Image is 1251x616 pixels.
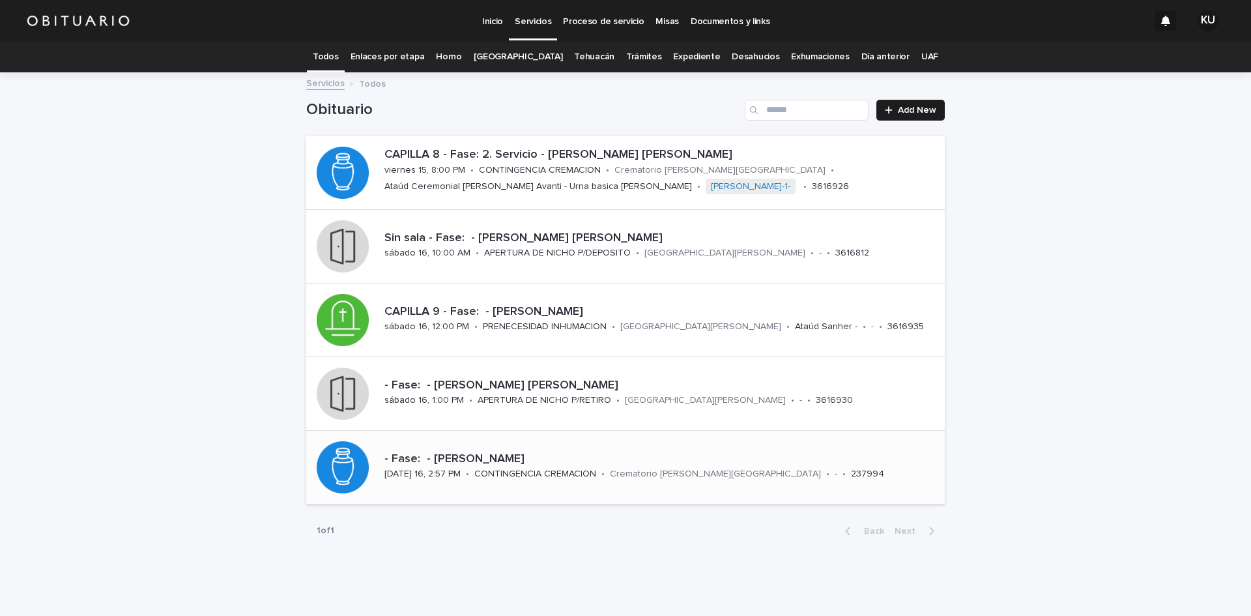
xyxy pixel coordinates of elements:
p: • [636,248,639,259]
a: [GEOGRAPHIC_DATA] [474,42,563,72]
span: Next [895,527,923,536]
a: Enlaces por etapa [351,42,425,72]
a: Sin sala - Fase: - [PERSON_NAME] [PERSON_NAME]sábado 16, 10:00 AM•APERTURA DE NICHO P/DEPOSITO•[G... [306,210,945,284]
button: Back [835,525,889,537]
p: Todos [359,76,386,90]
p: • [879,321,882,332]
p: Ataúd Sanher - [795,321,857,332]
p: 1 of 1 [306,515,345,547]
p: APERTURA DE NICHO P/DEPOSITO [484,248,631,259]
h1: Obituario [306,100,740,119]
p: • [470,165,474,176]
p: • [606,165,609,176]
p: Crematorio [PERSON_NAME][GEOGRAPHIC_DATA] [610,469,821,480]
a: Día anterior [861,42,910,72]
p: sábado 16, 10:00 AM [384,248,470,259]
p: • [601,469,605,480]
p: • [469,395,472,406]
p: - [819,248,822,259]
p: CAPILLA 8 - Fase: 2. Servicio - [PERSON_NAME] [PERSON_NAME] [384,148,940,162]
p: 3616926 [812,181,849,192]
a: Todos [313,42,338,72]
p: - [799,395,802,406]
p: • [827,248,830,259]
p: [GEOGRAPHIC_DATA][PERSON_NAME] [644,248,805,259]
a: CAPILLA 9 - Fase: - [PERSON_NAME]sábado 16, 12:00 PM•PRENECESIDAD INHUMACION•[GEOGRAPHIC_DATA][PE... [306,284,945,357]
p: Sin sala - Fase: - [PERSON_NAME] [PERSON_NAME] [384,231,940,246]
p: CONTINGENCIA CREMACION [474,469,596,480]
a: Desahucios [732,42,779,72]
p: • [466,469,469,480]
img: HUM7g2VNRLqGMmR9WVqf [26,8,130,34]
p: 3616930 [816,395,853,406]
p: 237994 [851,469,884,480]
button: Next [889,525,945,537]
p: • [807,395,811,406]
a: Exhumaciones [791,42,849,72]
p: • [791,395,794,406]
p: • [811,248,814,259]
p: • [474,321,478,332]
p: - Fase: - [PERSON_NAME] [PERSON_NAME] [384,379,940,393]
a: Add New [876,100,945,121]
p: • [842,469,846,480]
p: Crematorio [PERSON_NAME][GEOGRAPHIC_DATA] [614,165,826,176]
p: • [803,181,807,192]
p: • [697,181,700,192]
p: APERTURA DE NICHO P/RETIRO [478,395,611,406]
a: CAPILLA 8 - Fase: 2. Servicio - [PERSON_NAME] [PERSON_NAME]viernes 15, 8:00 PM•CONTINGENCIA CREMA... [306,136,945,210]
p: [GEOGRAPHIC_DATA][PERSON_NAME] [625,395,786,406]
a: [PERSON_NAME]-1- [711,181,790,192]
p: 3616812 [835,248,869,259]
div: KU [1198,10,1218,31]
a: UAF [921,42,938,72]
p: • [863,321,866,332]
p: - Fase: - [PERSON_NAME] [384,452,940,467]
p: CONTINGENCIA CREMACION [479,165,601,176]
p: • [476,248,479,259]
a: - Fase: - [PERSON_NAME][DATE] 16, 2:57 PM•CONTINGENCIA CREMACION•Crematorio [PERSON_NAME][GEOGRAP... [306,431,945,505]
p: • [616,395,620,406]
p: - [871,321,874,332]
a: Tehuacán [574,42,614,72]
p: • [831,165,834,176]
p: • [826,469,829,480]
span: Back [856,527,884,536]
p: 3616935 [887,321,924,332]
a: Expediente [673,42,720,72]
a: Horno [436,42,461,72]
a: Servicios [306,75,345,90]
p: PRENECESIDAD INHUMACION [483,321,607,332]
a: Trámites [626,42,662,72]
a: - Fase: - [PERSON_NAME] [PERSON_NAME]sábado 16, 1:00 PM•APERTURA DE NICHO P/RETIRO•[GEOGRAPHIC_DA... [306,357,945,431]
p: viernes 15, 8:00 PM [384,165,465,176]
p: [DATE] 16, 2:57 PM [384,469,461,480]
p: • [786,321,790,332]
p: • [612,321,615,332]
p: [GEOGRAPHIC_DATA][PERSON_NAME] [620,321,781,332]
input: Search [745,100,869,121]
p: sábado 16, 1:00 PM [384,395,464,406]
p: CAPILLA 9 - Fase: - [PERSON_NAME] [384,305,940,319]
p: - [835,469,837,480]
span: Add New [898,106,936,115]
p: Ataúd Ceremonial [PERSON_NAME] Avanti - Urna basica [PERSON_NAME] [384,181,692,192]
p: sábado 16, 12:00 PM [384,321,469,332]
